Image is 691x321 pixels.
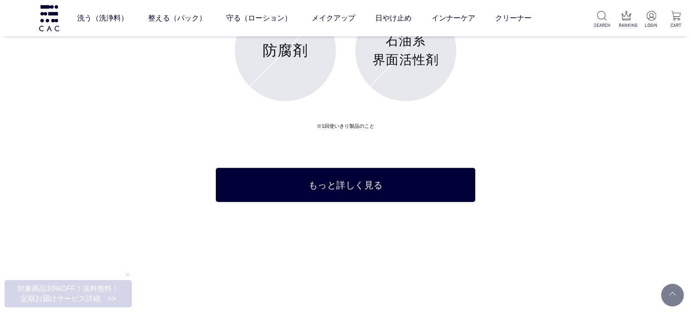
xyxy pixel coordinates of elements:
[148,5,206,31] a: 整える（パック）
[38,5,60,31] img: logo
[432,5,475,31] a: インナーケア
[365,31,446,70] p: 石油系 界面活性剤
[668,22,684,29] p: CART
[619,11,635,29] a: RANKING
[375,5,412,31] a: 日やけ止め
[262,40,308,62] p: 防腐剤
[619,22,635,29] p: RANKING
[317,123,374,129] span: ※1回使いきり製品のこと
[312,5,355,31] a: メイクアップ
[77,5,128,31] a: 洗う（洗浄料）
[594,11,610,29] a: SEARCH
[216,168,475,202] a: もっと詳しく見る
[668,11,684,29] a: CART
[643,22,659,29] p: LOGIN
[643,11,659,29] a: LOGIN
[594,22,610,29] p: SEARCH
[226,5,292,31] a: 守る（ローション）
[495,5,532,31] a: クリーナー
